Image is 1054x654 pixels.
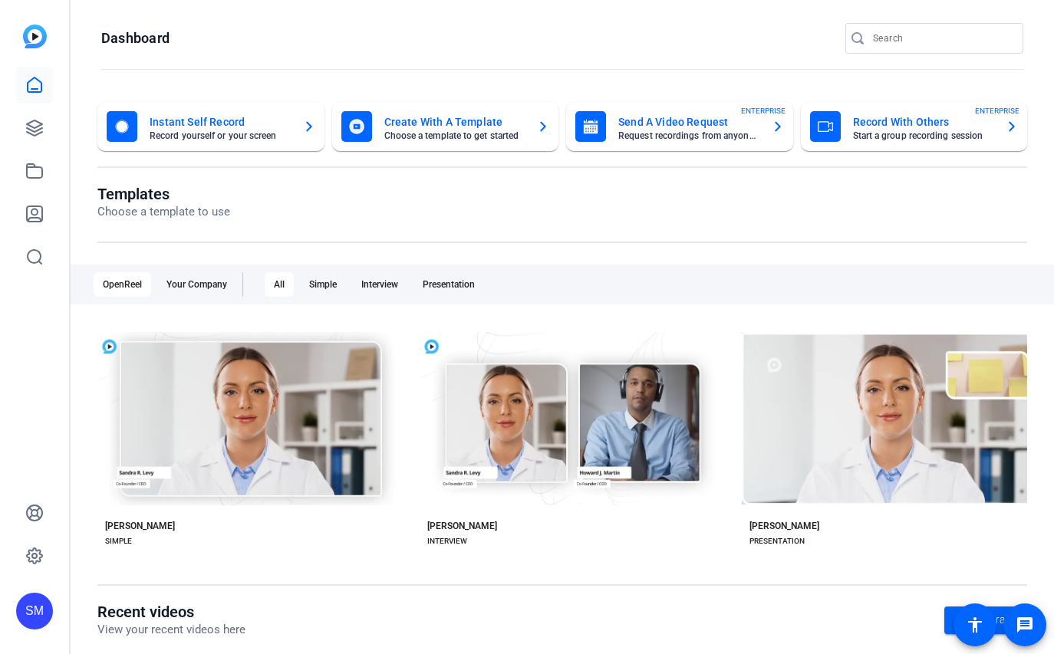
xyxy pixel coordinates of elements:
[97,603,245,621] h1: Recent videos
[741,105,786,117] span: ENTERPRISE
[300,272,346,297] div: Simple
[413,272,484,297] div: Presentation
[966,616,984,634] mat-icon: accessibility
[566,102,793,151] button: Send A Video RequestRequest recordings from anyone, anywhereENTERPRISE
[97,621,245,639] p: View your recent videos here
[853,113,994,131] mat-card-title: Record With Others
[101,29,170,48] h1: Dashboard
[150,113,291,131] mat-card-title: Instant Self Record
[975,105,1019,117] span: ENTERPRISE
[944,606,1027,634] a: Go to library
[352,272,407,297] div: Interview
[97,102,324,151] button: Instant Self RecordRecord yourself or your screen
[97,185,230,203] h1: Templates
[105,520,175,532] div: [PERSON_NAME]
[94,272,151,297] div: OpenReel
[618,131,759,140] mat-card-subtitle: Request recordings from anyone, anywhere
[427,535,467,547] div: INTERVIEW
[332,102,559,151] button: Create With A TemplateChoose a template to get started
[618,113,759,131] mat-card-title: Send A Video Request
[105,535,132,547] div: SIMPLE
[265,272,294,297] div: All
[23,25,47,48] img: blue-gradient.svg
[801,102,1028,151] button: Record With OthersStart a group recording sessionENTERPRISE
[157,272,236,297] div: Your Company
[384,131,525,140] mat-card-subtitle: Choose a template to get started
[749,535,805,547] div: PRESENTATION
[749,520,819,532] div: [PERSON_NAME]
[1016,616,1034,634] mat-icon: message
[873,29,1011,48] input: Search
[384,113,525,131] mat-card-title: Create With A Template
[16,593,53,629] div: SM
[427,520,497,532] div: [PERSON_NAME]
[97,203,230,221] p: Choose a template to use
[150,131,291,140] mat-card-subtitle: Record yourself or your screen
[853,131,994,140] mat-card-subtitle: Start a group recording session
